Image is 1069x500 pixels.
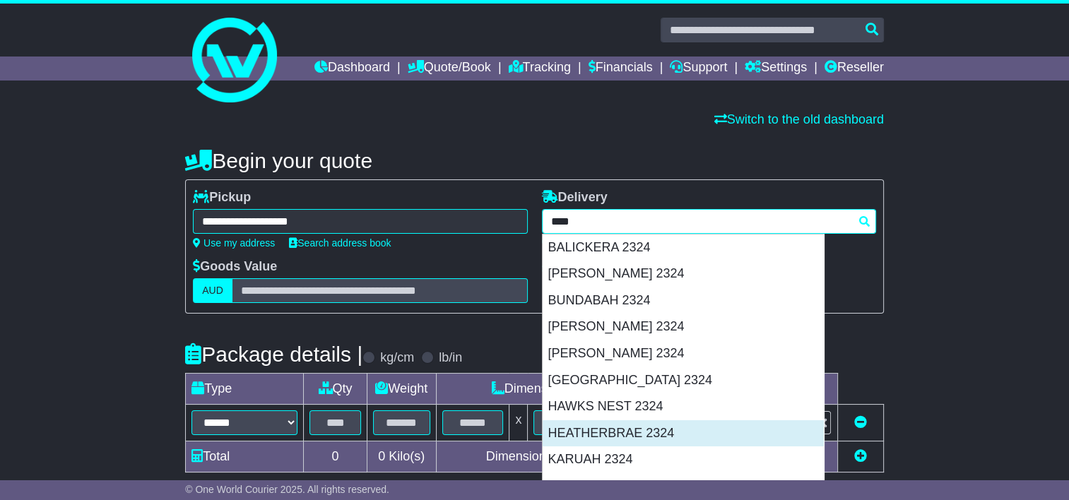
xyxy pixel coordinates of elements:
[193,237,275,249] a: Use my address
[304,441,367,472] td: 0
[378,449,385,463] span: 0
[543,287,824,314] div: BUNDABAH 2324
[589,56,653,81] a: Financials
[304,374,367,405] td: Qty
[193,190,251,206] label: Pickup
[314,56,390,81] a: Dashboard
[185,149,884,172] h4: Begin your quote
[186,374,304,405] td: Type
[543,446,824,473] div: KARUAH 2324
[436,441,692,472] td: Dimensions in Centimetre(s)
[854,449,867,463] a: Add new item
[543,234,824,261] div: BALICKERA 2324
[185,484,389,495] span: © One World Courier 2025. All rights reserved.
[367,441,436,472] td: Kilo(s)
[186,441,304,472] td: Total
[670,56,727,81] a: Support
[193,259,277,275] label: Goods Value
[745,56,807,81] a: Settings
[367,374,436,405] td: Weight
[854,415,867,429] a: Remove this item
[185,343,362,366] h4: Package details |
[543,420,824,447] div: HEATHERBRAE 2324
[436,374,692,405] td: Dimensions (L x W x H)
[542,190,608,206] label: Delivery
[543,340,824,367] div: [PERSON_NAME] 2324
[543,314,824,340] div: [PERSON_NAME] 2324
[543,473,824,500] div: [GEOGRAPHIC_DATA] 2324
[193,278,232,303] label: AUD
[542,209,876,234] typeahead: Please provide city
[543,261,824,287] div: [PERSON_NAME] 2324
[439,350,462,366] label: lb/in
[714,112,884,126] a: Switch to the old dashboard
[509,405,528,441] td: x
[408,56,491,81] a: Quote/Book
[825,56,884,81] a: Reseller
[543,367,824,394] div: [GEOGRAPHIC_DATA] 2324
[380,350,414,366] label: kg/cm
[543,393,824,420] div: HAWKS NEST 2324
[289,237,391,249] a: Search address book
[508,56,570,81] a: Tracking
